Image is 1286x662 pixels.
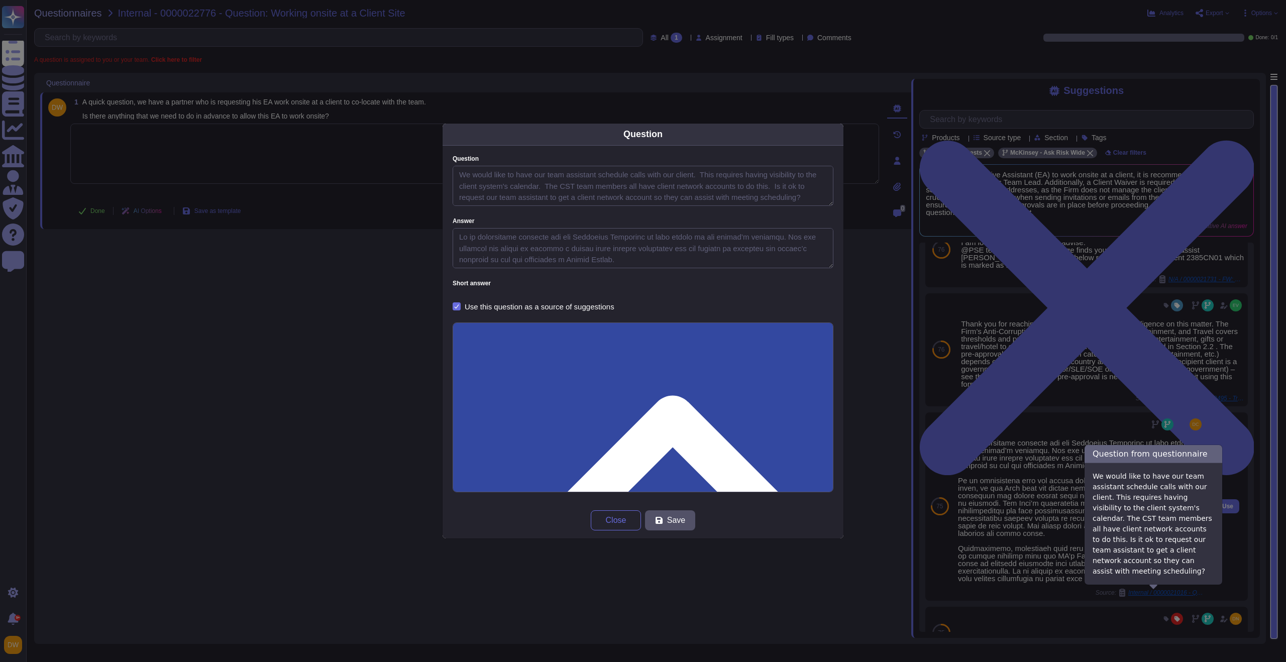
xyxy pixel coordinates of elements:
[453,166,833,206] textarea: We would like to have our team assistant schedule calls with our client. This requires having vis...
[606,516,626,524] span: Close
[465,303,614,310] div: Use this question as a source of suggestions
[453,280,833,286] label: Short answer
[1085,463,1222,585] div: We would like to have our team assistant schedule calls with our client. This requires having vis...
[453,218,833,224] label: Answer
[591,510,641,530] button: Close
[645,510,695,530] button: Save
[1085,445,1222,463] h3: Question from questionnaire
[453,156,833,162] label: Question
[623,128,663,141] div: Question
[453,228,833,268] textarea: Lo ip dolorsitame consecte adi eli Seddoeius Temporinc ut labo etdolo ma ali enimad’m veniamqu. N...
[667,516,685,524] span: Save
